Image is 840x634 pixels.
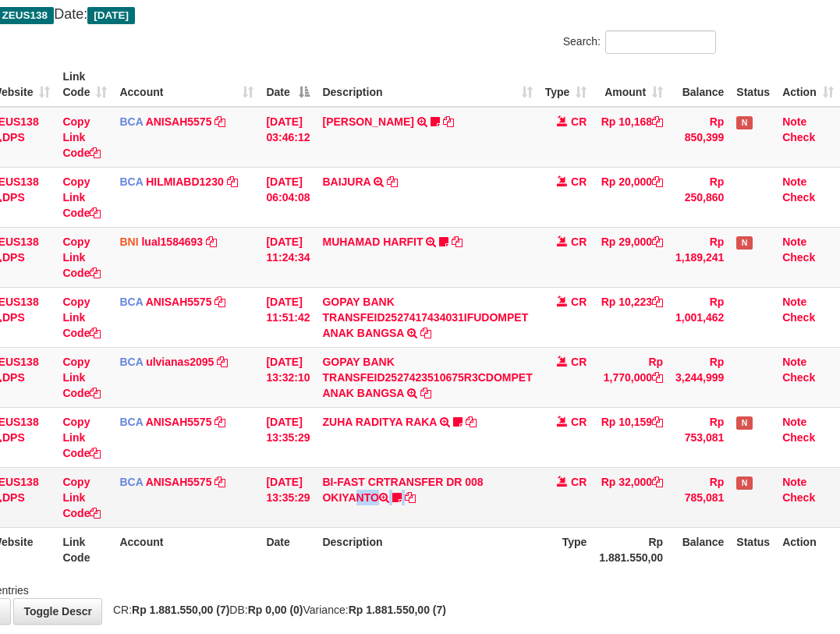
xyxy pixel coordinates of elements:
[62,356,101,399] a: Copy Link Code
[146,115,212,128] a: ANISAH5575
[62,236,101,279] a: Copy Link Code
[782,371,815,384] a: Check
[782,311,815,324] a: Check
[571,175,587,188] span: CR
[260,527,316,572] th: Date
[593,287,669,347] td: Rp 10,223
[736,116,752,129] span: Has Note
[669,167,730,227] td: Rp 250,860
[260,227,316,287] td: [DATE] 11:24:34
[62,115,101,159] a: Copy Link Code
[119,476,143,488] span: BCA
[119,416,143,428] span: BCA
[782,236,806,248] a: Note
[669,407,730,467] td: Rp 753,081
[420,327,431,339] a: Copy GOPAY BANK TRANSFEID2527417434031IFUDOMPET ANAK BANGSA to clipboard
[652,296,663,308] a: Copy Rp 10,223 to clipboard
[571,296,587,308] span: CR
[669,527,730,572] th: Balance
[782,356,806,368] a: Note
[782,476,806,488] a: Note
[105,604,446,616] span: CR: DB: Variance:
[349,604,446,616] strong: Rp 1.881.550,00 (7)
[214,476,225,488] a: Copy ANISAH5575 to clipboard
[214,115,225,128] a: Copy ANISAH5575 to clipboard
[730,527,776,572] th: Status
[776,527,840,572] th: Action
[593,227,669,287] td: Rp 29,000
[316,467,538,527] td: BI-FAST CRTRANSFER DR 008 OKIYANTO
[669,107,730,168] td: Rp 850,399
[227,175,238,188] a: Copy HILMIABD1230 to clipboard
[669,227,730,287] td: Rp 1,189,241
[669,287,730,347] td: Rp 1,001,462
[782,491,815,504] a: Check
[593,347,669,407] td: Rp 1,770,000
[652,175,663,188] a: Copy Rp 20,000 to clipboard
[652,476,663,488] a: Copy Rp 32,000 to clipboard
[62,476,101,519] a: Copy Link Code
[113,527,260,572] th: Account
[322,356,532,399] a: GOPAY BANK TRANSFEID2527423510675R3CDOMPET ANAK BANGSA
[322,236,423,248] a: MUHAMAD HARFIT
[146,476,212,488] a: ANISAH5575
[119,115,143,128] span: BCA
[652,416,663,428] a: Copy Rp 10,159 to clipboard
[669,467,730,527] td: Rp 785,081
[652,236,663,248] a: Copy Rp 29,000 to clipboard
[260,347,316,407] td: [DATE] 13:32:10
[669,62,730,107] th: Balance
[571,476,587,488] span: CR
[113,62,260,107] th: Account: activate to sort column ascending
[782,251,815,264] a: Check
[782,416,806,428] a: Note
[260,287,316,347] td: [DATE] 11:51:42
[539,62,594,107] th: Type: activate to sort column ascending
[782,296,806,308] a: Note
[316,527,538,572] th: Description
[593,467,669,527] td: Rp 32,000
[563,30,716,54] label: Search:
[466,416,477,428] a: Copy ZUHA RADITYA RAKA to clipboard
[260,107,316,168] td: [DATE] 03:46:12
[322,175,370,188] a: BAIJURA
[782,175,806,188] a: Note
[443,115,454,128] a: Copy INA PAUJANAH to clipboard
[593,62,669,107] th: Amount: activate to sort column ascending
[669,347,730,407] td: Rp 3,244,999
[605,30,716,54] input: Search:
[452,236,463,248] a: Copy MUHAMAD HARFIT to clipboard
[146,296,212,308] a: ANISAH5575
[217,356,228,368] a: Copy ulvianas2095 to clipboard
[571,236,587,248] span: CR
[214,296,225,308] a: Copy ANISAH5575 to clipboard
[13,598,102,625] a: Toggle Descr
[62,175,101,219] a: Copy Link Code
[119,296,143,308] span: BCA
[652,115,663,128] a: Copy Rp 10,168 to clipboard
[87,7,135,24] span: [DATE]
[260,167,316,227] td: [DATE] 06:04:08
[782,115,806,128] a: Note
[730,62,776,107] th: Status
[206,236,217,248] a: Copy lual1584693 to clipboard
[141,236,203,248] a: lual1584693
[593,167,669,227] td: Rp 20,000
[736,236,752,250] span: Has Note
[119,356,143,368] span: BCA
[539,527,594,572] th: Type
[782,431,815,444] a: Check
[248,604,303,616] strong: Rp 0,00 (0)
[316,62,538,107] th: Description: activate to sort column ascending
[782,191,815,204] a: Check
[56,527,113,572] th: Link Code
[593,527,669,572] th: Rp 1.881.550,00
[146,175,224,188] a: HILMIABD1230
[260,467,316,527] td: [DATE] 13:35:29
[322,115,413,128] a: [PERSON_NAME]
[420,387,431,399] a: Copy GOPAY BANK TRANSFEID2527423510675R3CDOMPET ANAK BANGSA to clipboard
[736,416,752,430] span: Has Note
[322,296,528,339] a: GOPAY BANK TRANSFEID2527417434031IFUDOMPET ANAK BANGSA
[571,356,587,368] span: CR
[593,107,669,168] td: Rp 10,168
